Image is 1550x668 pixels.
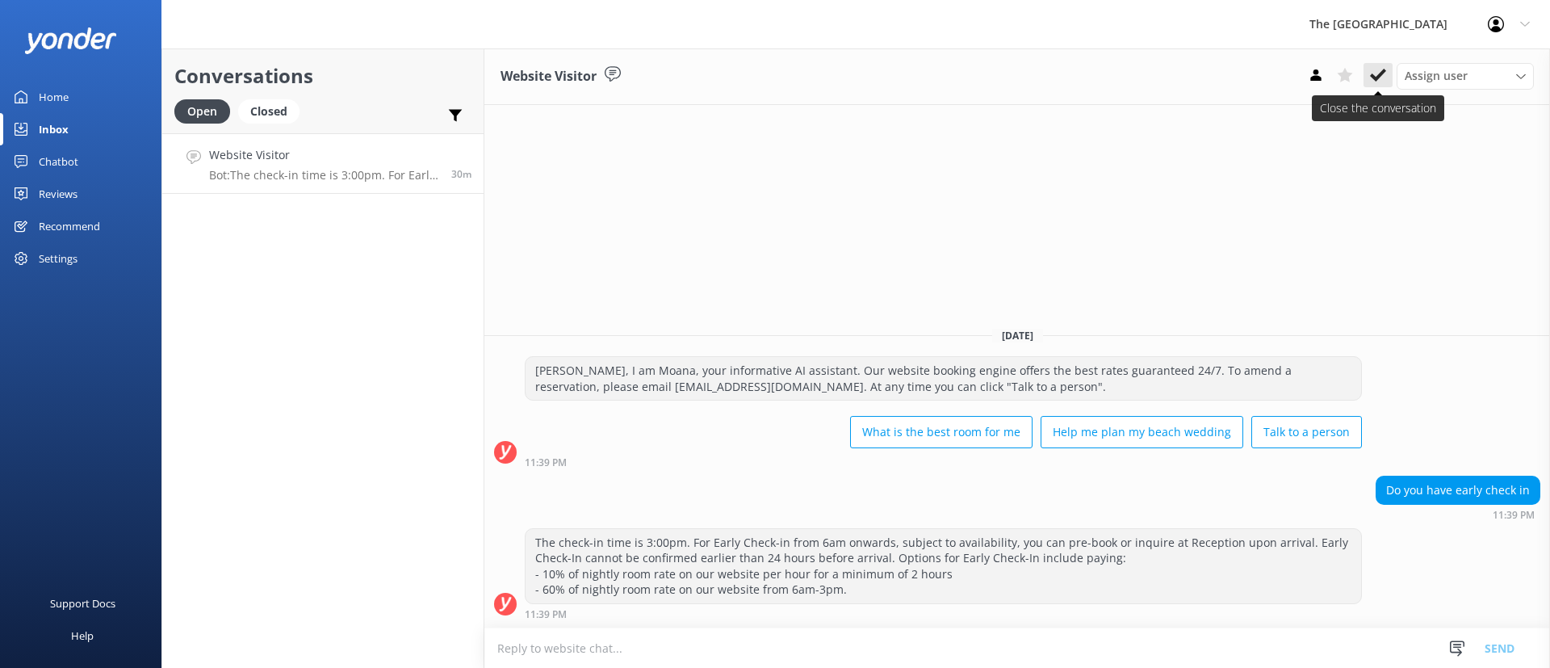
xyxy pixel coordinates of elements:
[39,178,77,210] div: Reviews
[1041,416,1243,448] button: Help me plan my beach wedding
[1493,510,1535,520] strong: 11:39 PM
[238,102,308,120] a: Closed
[39,113,69,145] div: Inbox
[526,357,1361,400] div: [PERSON_NAME], I am Moana, your informative AI assistant. Our website booking engine offers the b...
[1376,477,1540,504] div: Do you have early check in
[39,242,77,275] div: Settings
[1376,509,1540,520] div: Sep 07 2025 11:39pm (UTC -10:00) Pacific/Honolulu
[501,66,597,87] h3: Website Visitor
[525,458,567,468] strong: 11:39 PM
[209,168,439,183] p: Bot: The check-in time is 3:00pm. For Early Check-in from 6am onwards, subject to availability, y...
[50,587,115,620] div: Support Docs
[39,81,69,113] div: Home
[525,456,1362,468] div: Sep 07 2025 11:39pm (UTC -10:00) Pacific/Honolulu
[1405,67,1468,85] span: Assign user
[992,329,1043,342] span: [DATE]
[174,99,230,124] div: Open
[209,146,439,164] h4: Website Visitor
[24,27,117,54] img: yonder-white-logo.png
[1397,63,1534,89] div: Assign User
[525,610,567,620] strong: 11:39 PM
[850,416,1033,448] button: What is the best room for me
[526,529,1361,603] div: The check-in time is 3:00pm. For Early Check-in from 6am onwards, subject to availability, you ca...
[174,102,238,120] a: Open
[71,620,94,652] div: Help
[162,133,484,194] a: Website VisitorBot:The check-in time is 3:00pm. For Early Check-in from 6am onwards, subject to a...
[525,608,1362,620] div: Sep 07 2025 11:39pm (UTC -10:00) Pacific/Honolulu
[174,61,471,91] h2: Conversations
[39,145,78,178] div: Chatbot
[451,167,471,181] span: Sep 07 2025 11:39pm (UTC -10:00) Pacific/Honolulu
[39,210,100,242] div: Recommend
[1251,416,1362,448] button: Talk to a person
[238,99,300,124] div: Closed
